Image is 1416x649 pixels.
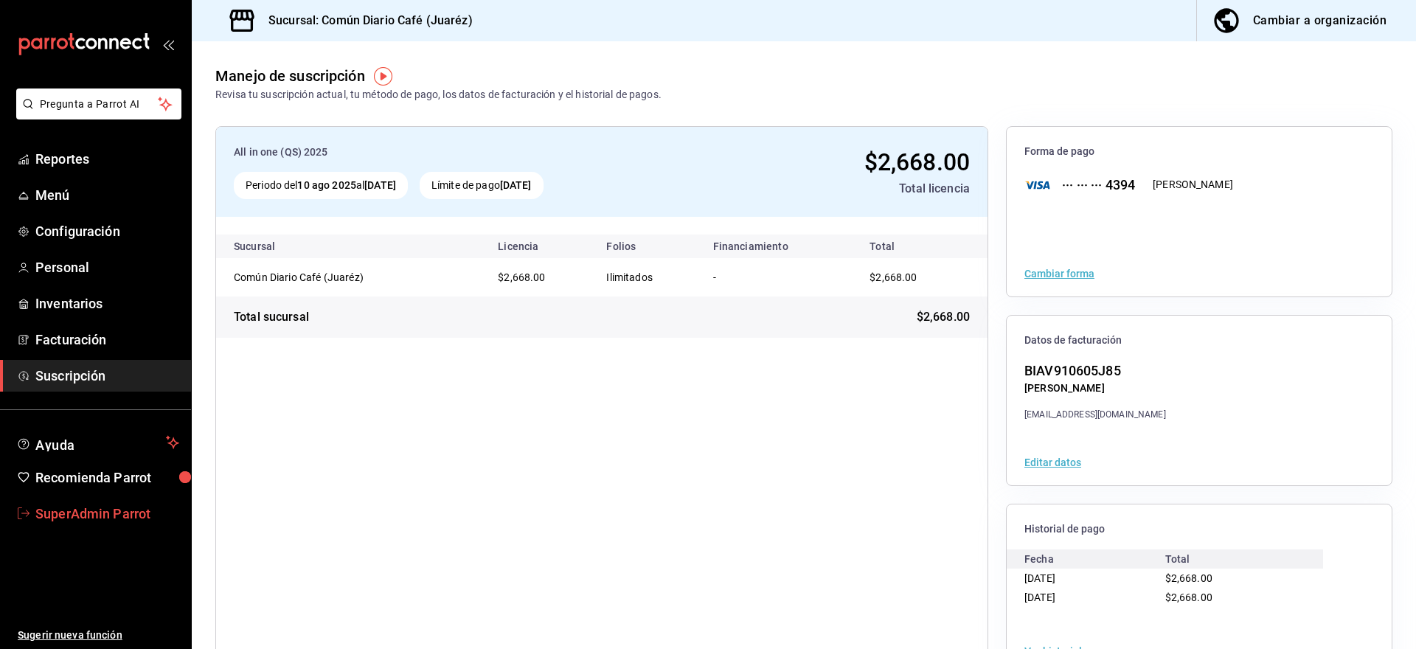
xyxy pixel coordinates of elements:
[864,148,970,176] span: $2,668.00
[420,172,544,199] div: Límite de pago
[1165,549,1306,569] div: Total
[297,179,355,191] strong: 10 ago 2025
[162,38,174,50] button: open_drawer_menu
[234,172,408,199] div: Periodo del al
[35,221,179,241] span: Configuración
[1024,268,1094,279] button: Cambiar forma
[709,180,970,198] div: Total licencia
[234,270,381,285] div: Común Diario Café (Juaréz)
[18,628,179,643] span: Sugerir nueva función
[40,97,159,112] span: Pregunta a Parrot AI
[234,308,309,326] div: Total sucursal
[374,67,392,86] img: Tooltip marker
[1253,10,1386,31] div: Cambiar a organización
[1024,381,1166,396] div: [PERSON_NAME]
[35,257,179,277] span: Personal
[35,366,179,386] span: Suscripción
[35,468,179,487] span: Recomienda Parrot
[1165,572,1212,584] span: $2,668.00
[10,107,181,122] a: Pregunta a Parrot AI
[500,179,532,191] strong: [DATE]
[594,235,701,258] th: Folios
[1024,333,1374,347] span: Datos de facturación
[215,65,365,87] div: Manejo de suscripción
[35,294,179,313] span: Inventarios
[701,258,853,296] td: -
[1165,591,1212,603] span: $2,668.00
[35,434,160,451] span: Ayuda
[594,258,701,296] td: Ilimitados
[215,87,662,103] div: Revisa tu suscripción actual, tu método de pago, los datos de facturación y el historial de pagos.
[364,179,396,191] strong: [DATE]
[35,330,179,350] span: Facturación
[257,12,473,29] h3: Sucursal: Común Diario Café (Juaréz)
[917,308,970,326] span: $2,668.00
[1024,457,1081,468] button: Editar datos
[1153,177,1233,192] div: [PERSON_NAME]
[16,88,181,119] button: Pregunta a Parrot AI
[1024,361,1166,381] div: BIAV910605J85
[486,235,594,258] th: Licencia
[1024,145,1374,159] span: Forma de pago
[870,271,917,283] span: $2,668.00
[1024,408,1166,421] div: [EMAIL_ADDRESS][DOMAIN_NAME]
[35,149,179,169] span: Reportes
[701,235,853,258] th: Financiamiento
[35,185,179,205] span: Menú
[1050,175,1135,195] div: ··· ··· ··· 4394
[234,145,698,160] div: All in one (QS) 2025
[1024,522,1374,536] span: Historial de pago
[498,271,545,283] span: $2,668.00
[852,235,988,258] th: Total
[1024,588,1165,607] div: [DATE]
[1024,569,1165,588] div: [DATE]
[35,504,179,524] span: SuperAdmin Parrot
[234,240,315,252] div: Sucursal
[1024,549,1165,569] div: Fecha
